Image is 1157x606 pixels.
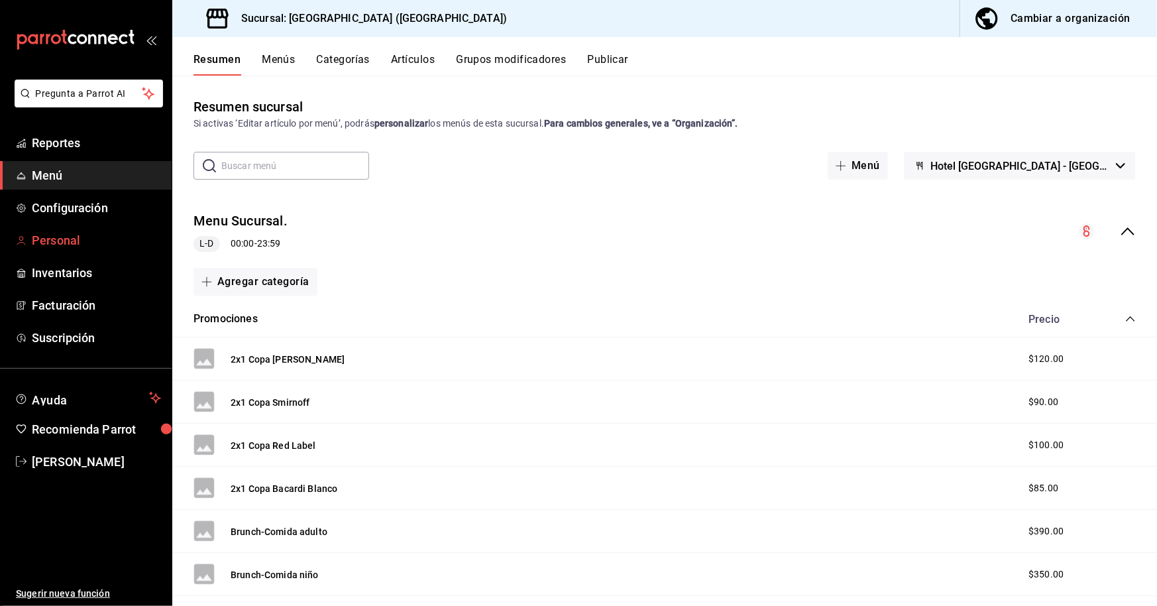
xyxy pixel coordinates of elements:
[904,152,1136,180] button: Hotel [GEOGRAPHIC_DATA] - [GEOGRAPHIC_DATA]
[193,268,317,296] button: Agregar categoría
[231,353,345,366] button: 2x1 Copa [PERSON_NAME]
[1028,568,1064,581] span: $350.00
[146,34,156,45] button: open_drawer_menu
[32,166,161,184] span: Menú
[231,439,316,452] button: 2x1 Copa Red Label
[32,390,144,406] span: Ayuda
[1028,395,1058,409] span: $90.00
[221,152,369,179] input: Buscar menú
[262,53,295,76] button: Menús
[1011,9,1130,28] div: Cambiar a organización
[231,525,327,538] button: Brunch-Comida adulto
[9,96,163,110] a: Pregunta a Parrot AI
[32,420,161,438] span: Recomienda Parrot
[231,396,310,409] button: 2x1 Copa Smirnoff
[544,118,738,129] strong: Para cambios generales, ve a “Organización”.
[36,87,142,101] span: Pregunta a Parrot AI
[32,453,161,471] span: [PERSON_NAME]
[1028,352,1064,366] span: $120.00
[456,53,566,76] button: Grupos modificadores
[1125,314,1136,324] button: collapse-category-row
[231,568,319,581] button: Brunch-Comida niño
[15,80,163,107] button: Pregunta a Parrot AI
[193,97,303,117] div: Resumen sucursal
[194,237,219,251] span: L-D
[828,152,888,180] button: Menú
[32,231,161,249] span: Personal
[172,201,1157,263] div: collapse-menu-row
[32,199,161,217] span: Configuración
[1028,438,1064,452] span: $100.00
[1028,524,1064,538] span: $390.00
[32,134,161,152] span: Reportes
[193,53,241,76] button: Resumen
[193,53,1157,76] div: navigation tabs
[1015,313,1100,326] div: Precio
[391,53,435,76] button: Artículos
[587,53,628,76] button: Publicar
[930,160,1111,172] span: Hotel [GEOGRAPHIC_DATA] - [GEOGRAPHIC_DATA]
[16,587,161,601] span: Sugerir nueva función
[317,53,370,76] button: Categorías
[32,264,161,282] span: Inventarios
[193,117,1136,131] div: Si activas ‘Editar artículo por menú’, podrás los menús de esta sucursal.
[32,296,161,314] span: Facturación
[374,118,429,129] strong: personalizar
[231,482,337,495] button: 2x1 Copa Bacardi Blanco
[32,329,161,347] span: Suscripción
[193,312,258,327] button: Promociones
[193,212,288,231] button: Menu Sucursal.
[231,11,507,27] h3: Sucursal: [GEOGRAPHIC_DATA] ([GEOGRAPHIC_DATA])
[193,236,288,252] div: 00:00 - 23:59
[1028,481,1058,495] span: $85.00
